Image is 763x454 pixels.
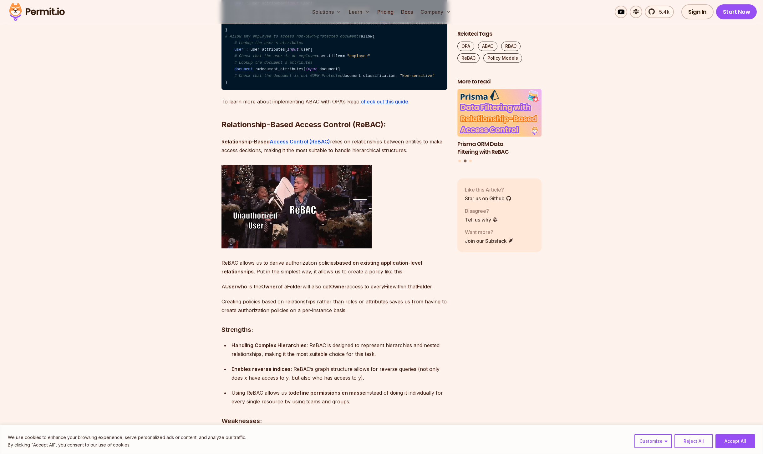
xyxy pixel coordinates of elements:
[261,283,278,290] strong: Owner
[234,61,313,65] span: # Lookup the document's attributes
[234,41,303,45] span: # Lookup the user's attributes
[257,67,260,72] span: =
[234,47,243,52] span: user
[457,78,542,86] h2: More to read
[375,6,396,18] a: Pricing
[287,47,299,52] span: input
[457,53,480,63] a: ReBAC
[674,434,713,448] button: Reject All
[655,8,669,16] span: 5.4k
[303,67,306,72] span: [
[221,416,447,426] h3: Weaknesses:
[255,67,257,72] span: :
[234,74,343,78] span: # Check that the document is not GDPR Protected
[465,237,514,245] a: Join our Substack
[377,21,379,26] span: [
[8,441,246,449] p: By clicking "Accept All", you consent to our use of cookies.
[287,283,303,290] strong: Folder
[221,260,422,275] strong: based on existing application-level relationships
[221,325,447,335] h3: Strengths:
[465,228,514,236] p: Want more?
[221,137,447,155] p: relies on relationships between entities to make access decisions, making it the most suitable to...
[469,160,472,162] button: Go to slide 3
[457,42,474,51] a: OPA
[457,89,542,156] a: Prisma ORM Data Filtering with ReBACPrisma ORM Data Filtering with ReBAC
[221,297,447,315] p: Creating policies based on relationships rather than roles or attributes saves us from having to ...
[234,21,333,26] span: # Check that the document is GDPR Protected
[225,28,227,32] span: }
[293,390,365,396] strong: define permissions en masse
[457,30,542,38] h2: Related Tags
[231,341,447,358] div: : ReBAC is designed to represent hierarchies and nested relationships, making it the most suitabl...
[225,80,227,85] span: }
[457,140,542,156] h3: Prisma ORM Data Filtering with ReBAC
[483,53,522,63] a: Policy Models
[395,74,398,78] span: =
[361,98,408,105] a: check out this guide
[225,283,237,290] strong: User
[417,283,432,290] strong: Folder
[715,434,755,448] button: Accept All
[221,165,372,248] img: ezgif-1-05a0af8567.gif
[285,47,287,52] span: [
[465,195,511,202] a: Star us on Github
[340,54,342,58] span: =
[478,42,497,51] a: ABAC
[234,67,253,72] span: document
[306,67,317,72] span: input
[399,6,415,18] a: Docs
[457,89,542,137] img: Prisma ORM Data Filtering with ReBAC
[464,160,466,162] button: Go to slide 2
[411,21,414,26] span: ]
[270,138,330,145] a: Access Control (ReBAC)
[384,283,393,290] strong: File
[310,47,313,52] span: ]
[221,138,270,145] strong: Relationship-Based
[221,258,447,276] p: ReBAC allows us to derive authorization policies . Put in the simplest way, it allows us to creat...
[457,89,542,156] li: 2 of 3
[501,42,521,51] a: RBAC
[465,216,498,223] a: Tell us why
[231,342,307,348] strong: Handling Complex Hierarchies
[681,4,714,19] a: Sign In
[6,1,68,22] img: Permit logo
[310,6,344,18] button: Solutions
[458,160,461,162] button: Go to slide 1
[379,21,391,26] span: input
[221,95,447,130] h2: Relationship-Based Access Control (ReBAC):
[225,34,361,39] span: # Allow any employee to access non-GDPR-protected documents
[330,283,347,290] strong: Owner
[418,6,453,18] button: Company
[457,89,542,163] div: Posts
[346,6,372,18] button: Learn
[8,434,246,441] p: We use cookies to enhance your browsing experience, serve personalized ads or content, and analyz...
[221,97,447,106] p: To learn more about implementing ABAC with OPA’s Rego, .
[645,6,674,18] a: 5.4k
[234,54,317,58] span: # Check that the user is an employee
[347,54,370,58] span: "employee"
[400,74,434,78] span: "Non-sensitive"
[465,207,498,215] p: Disagree?
[338,67,340,72] span: ]
[465,186,511,193] p: Like this Article?
[716,4,757,19] a: Start Now
[248,47,250,52] span: =
[231,388,447,406] div: Using ReBAC allows us to instead of doing it individually for every single resource by using team...
[221,282,447,291] p: A who is the of a will also get access to every within that .
[343,54,345,58] span: =
[634,434,672,448] button: Customize
[372,34,374,39] span: {
[231,365,447,382] div: : ReBAC’s graph structure allows for reverse queries (not only does x have access to y, but also ...
[246,47,248,52] span: :
[231,366,291,372] strong: Enables reverse indices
